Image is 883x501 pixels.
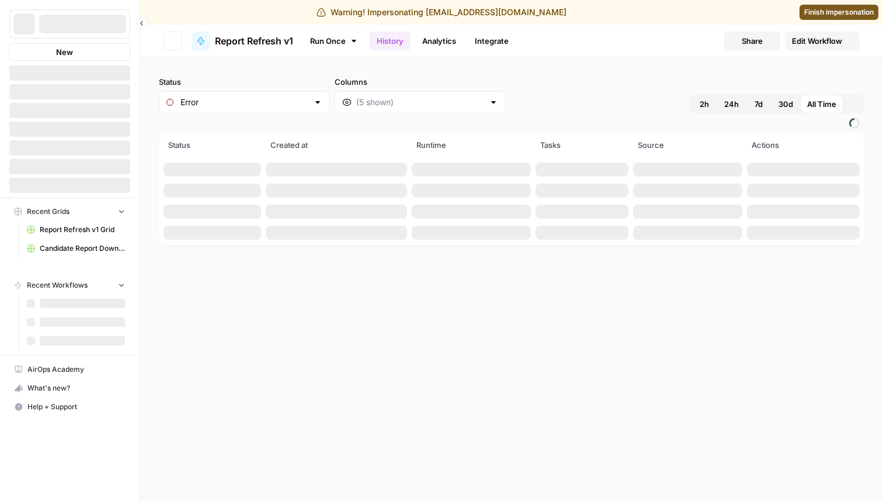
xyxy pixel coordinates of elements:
a: Finish impersonation [799,5,878,20]
button: 24h [717,95,746,113]
button: 7d [746,95,771,113]
span: Candidate Report Download Sheet [40,243,125,254]
div: Warning! Impersonating [EMAIL_ADDRESS][DOMAIN_NAME] [317,6,566,18]
button: What's new? [9,379,130,398]
input: Error [180,96,308,108]
button: Share [724,32,780,50]
a: Report Refresh v1 Grid [22,220,130,239]
div: What's new? [10,379,130,397]
span: Share [742,35,763,47]
input: (5 shown) [356,96,484,108]
span: Finish impersonation [804,7,874,18]
span: Edit Workflow [792,35,842,47]
span: 7d [755,98,763,110]
span: 2h [700,98,709,110]
span: Report Refresh v1 [215,34,293,48]
label: Status [159,76,330,88]
span: 30d [778,98,793,110]
th: Tasks [533,133,631,159]
span: AirOps Academy [27,364,125,375]
span: Help + Support [27,402,125,412]
a: Run Once [303,31,365,51]
button: New [9,43,130,61]
a: AirOps Academy [9,360,130,379]
th: Runtime [409,133,533,159]
a: Edit Workflow [785,32,860,50]
a: Candidate Report Download Sheet [22,239,130,258]
span: Recent Workflows [27,280,88,291]
button: 30d [771,95,800,113]
button: Help + Support [9,398,130,416]
button: 2h [691,95,717,113]
a: Integrate [468,32,516,50]
span: New [56,46,73,58]
a: History [370,32,411,50]
label: Columns [335,76,506,88]
span: Recent Grids [27,206,69,217]
span: Report Refresh v1 Grid [40,224,125,235]
button: Recent Grids [9,203,130,220]
span: 24h [724,98,739,110]
th: Status [161,133,263,159]
th: Actions [745,133,862,159]
button: Recent Workflows [9,277,130,294]
th: Source [631,133,745,159]
a: Report Refresh v1 [192,32,293,50]
th: Created at [263,133,409,159]
a: Analytics [415,32,463,50]
span: All Time [807,98,836,110]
